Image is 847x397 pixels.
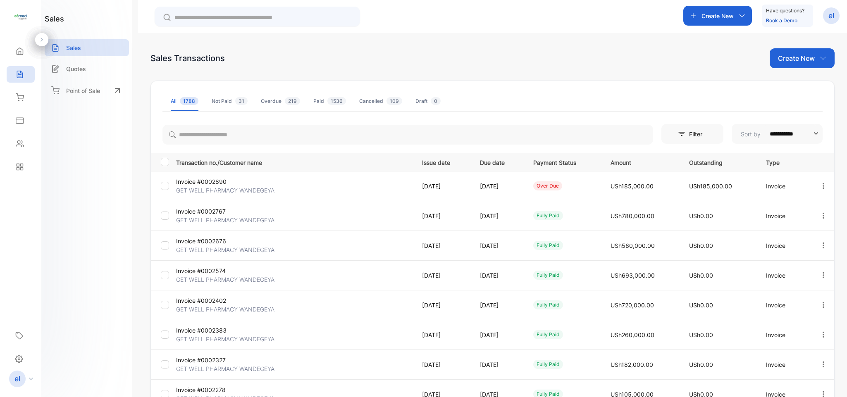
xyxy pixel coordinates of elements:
p: GET WELL PHARMACY WANDEGEYA [176,186,274,195]
p: Invoice [766,182,802,190]
div: Sales Transactions [150,52,225,64]
div: All [171,97,198,105]
span: 1536 [327,97,346,105]
p: Invoice #0002676 [176,237,255,245]
p: [DATE] [422,212,463,220]
img: logo [14,11,27,23]
p: Outstanding [689,157,749,167]
div: fully paid [533,271,563,280]
p: [DATE] [422,360,463,369]
p: Invoice #0002890 [176,177,255,186]
div: fully paid [533,300,563,309]
p: Invoice #0002383 [176,326,255,335]
a: Book a Demo [766,17,797,24]
div: Paid [313,97,346,105]
span: USh0.00 [689,212,713,219]
span: USh0.00 [689,272,713,279]
p: Sales [66,43,81,52]
span: 219 [285,97,300,105]
button: Sort by [732,124,823,144]
p: Issue date [422,157,463,167]
p: GET WELL PHARMACY WANDEGEYA [176,305,274,314]
span: 0 [431,97,441,105]
button: Create New [683,6,752,26]
h1: sales [45,13,64,24]
button: Create New [770,48,835,68]
p: [DATE] [480,241,517,250]
span: USh185,000.00 [689,183,732,190]
span: 1788 [180,97,198,105]
span: USh780,000.00 [611,212,654,219]
div: Cancelled [359,97,402,105]
p: GET WELL PHARMACY WANDEGEYA [176,364,274,373]
a: Point of Sale [45,81,129,100]
span: USh560,000.00 [611,242,655,249]
p: Transaction no./Customer name [176,157,412,167]
p: [DATE] [480,212,517,220]
p: [DATE] [422,330,463,339]
p: Invoice #0002574 [176,266,255,275]
p: Invoice #0002402 [176,296,255,305]
p: Invoice [766,212,802,220]
p: Have questions? [766,7,804,15]
p: Invoice #0002278 [176,385,255,394]
span: USh720,000.00 [611,302,654,309]
p: Point of Sale [66,86,100,95]
p: Invoice #0002327 [176,356,255,364]
p: GET WELL PHARMACY WANDEGEYA [176,335,274,343]
p: GET WELL PHARMACY WANDEGEYA [176,275,274,284]
p: [DATE] [422,271,463,280]
div: fully paid [533,241,563,250]
div: Not Paid [212,97,248,105]
p: Sort by [741,130,761,138]
p: [DATE] [480,330,517,339]
p: [DATE] [480,301,517,309]
a: Sales [45,39,129,56]
span: USh0.00 [689,361,713,368]
p: GET WELL PHARMACY WANDEGEYA [176,245,274,254]
p: Amount [611,157,672,167]
p: Create New [778,53,815,63]
p: el [14,373,20,384]
iframe: LiveChat chat widget [812,362,847,397]
span: 109 [387,97,402,105]
div: Overdue [261,97,300,105]
span: USh260,000.00 [611,331,654,338]
p: Type [766,157,802,167]
p: [DATE] [422,301,463,309]
p: Invoice #0002767 [176,207,255,216]
span: USh185,000.00 [611,183,654,190]
p: Invoice [766,360,802,369]
p: [DATE] [422,182,463,190]
div: fully paid [533,360,563,369]
span: USh0.00 [689,302,713,309]
p: Invoice [766,330,802,339]
p: Payment Status [533,157,593,167]
span: USh0.00 [689,331,713,338]
div: fully paid [533,211,563,220]
p: [DATE] [480,182,517,190]
p: [DATE] [480,360,517,369]
div: fully paid [533,330,563,339]
div: over due [533,181,562,190]
div: Draft [415,97,441,105]
span: USh693,000.00 [611,272,655,279]
p: Quotes [66,64,86,73]
p: [DATE] [480,271,517,280]
p: el [828,10,834,21]
p: Due date [480,157,517,167]
p: GET WELL PHARMACY WANDEGEYA [176,216,274,224]
p: Invoice [766,301,802,309]
button: el [823,6,840,26]
p: Invoice [766,241,802,250]
span: USh0.00 [689,242,713,249]
a: Quotes [45,60,129,77]
p: Create New [701,12,734,20]
p: [DATE] [422,241,463,250]
p: Invoice [766,271,802,280]
span: USh182,000.00 [611,361,653,368]
span: 31 [235,97,248,105]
